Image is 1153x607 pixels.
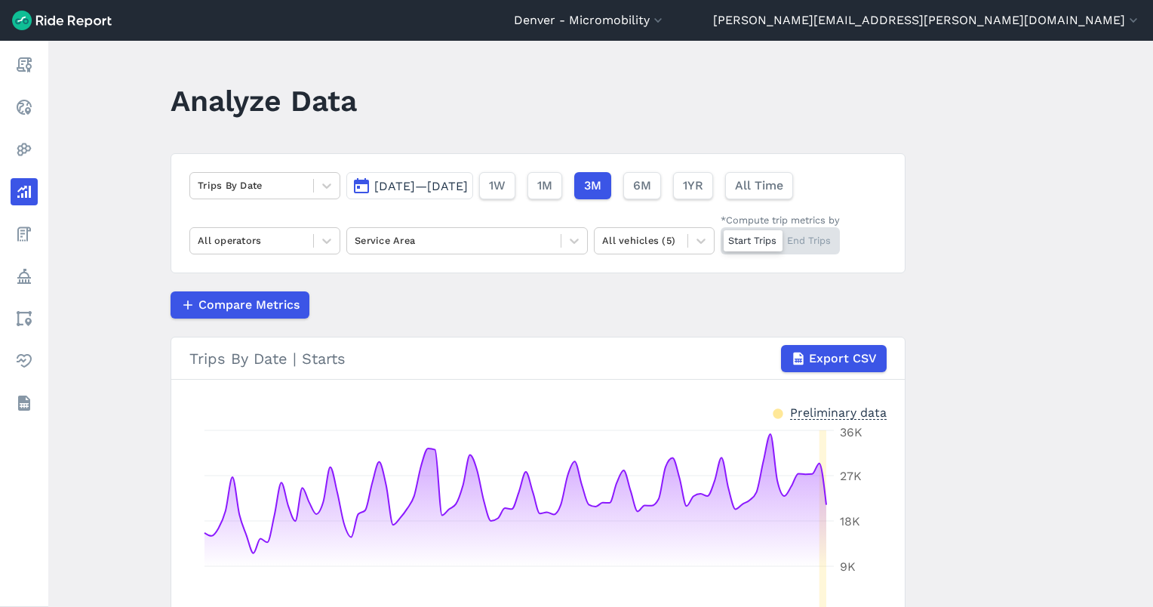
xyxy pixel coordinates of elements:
button: Compare Metrics [171,291,309,319]
a: Analyze [11,178,38,205]
button: 1YR [673,172,713,199]
button: [PERSON_NAME][EMAIL_ADDRESS][PERSON_NAME][DOMAIN_NAME] [713,11,1141,29]
a: Areas [11,305,38,332]
button: All Time [725,172,793,199]
img: Ride Report [12,11,112,30]
span: 3M [584,177,601,195]
tspan: 36K [840,425,862,439]
tspan: 18K [840,514,860,528]
button: 3M [574,172,611,199]
tspan: 9K [840,559,856,574]
div: Trips By Date | Starts [189,345,887,372]
span: [DATE]—[DATE] [374,179,468,193]
h1: Analyze Data [171,80,357,122]
button: 1M [527,172,562,199]
button: 6M [623,172,661,199]
a: Fees [11,220,38,248]
a: Report [11,51,38,79]
span: Export CSV [809,350,877,368]
a: Heatmaps [11,136,38,163]
span: 1W [489,177,506,195]
span: Compare Metrics [198,296,300,314]
span: 1YR [683,177,703,195]
span: 1M [537,177,552,195]
a: Policy [11,263,38,290]
a: Health [11,347,38,374]
div: Preliminary data [790,404,887,420]
button: 1W [479,172,515,199]
tspan: 27K [840,469,862,483]
a: Datasets [11,390,38,417]
a: Realtime [11,94,38,121]
span: 6M [633,177,651,195]
button: [DATE]—[DATE] [346,172,473,199]
div: *Compute trip metrics by [721,213,840,227]
button: Denver - Micromobility [514,11,666,29]
button: Export CSV [781,345,887,372]
span: All Time [735,177,783,195]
